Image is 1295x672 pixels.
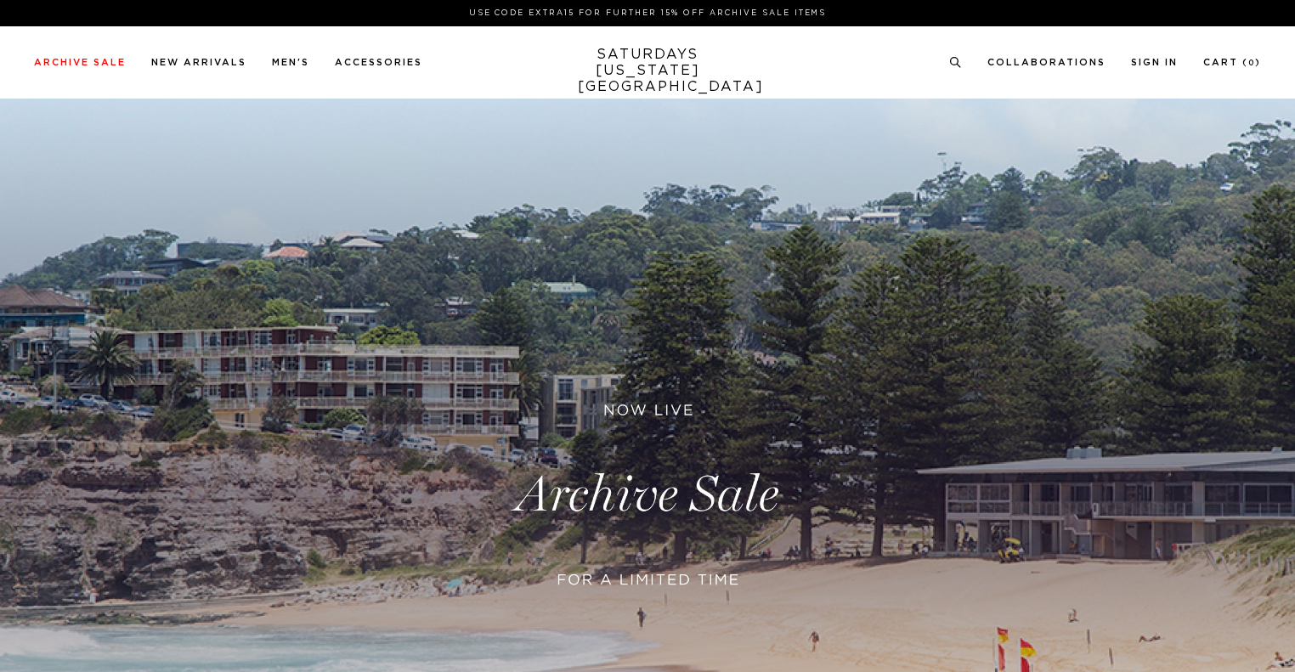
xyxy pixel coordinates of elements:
small: 0 [1248,59,1255,67]
a: Men's [272,58,309,67]
a: Cart (0) [1203,58,1261,67]
a: Collaborations [987,58,1106,67]
a: Sign In [1131,58,1178,67]
a: Accessories [335,58,422,67]
p: Use Code EXTRA15 for Further 15% Off Archive Sale Items [41,7,1254,20]
a: Archive Sale [34,58,126,67]
a: SATURDAYS[US_STATE][GEOGRAPHIC_DATA] [578,47,718,95]
a: New Arrivals [151,58,246,67]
